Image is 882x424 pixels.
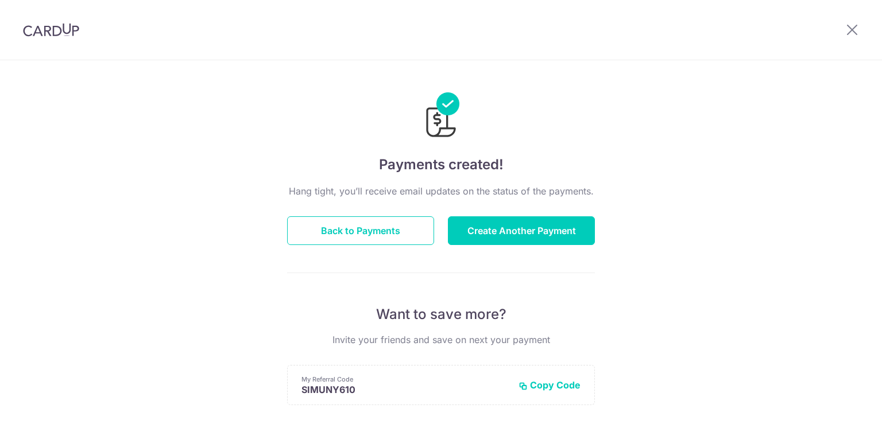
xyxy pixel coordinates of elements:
[287,333,595,347] p: Invite your friends and save on next your payment
[423,92,459,141] img: Payments
[23,23,79,37] img: CardUp
[301,384,509,395] p: SIMUNY610
[519,379,581,391] button: Copy Code
[287,305,595,324] p: Want to save more?
[287,154,595,175] h4: Payments created!
[448,216,595,245] button: Create Another Payment
[301,375,509,384] p: My Referral Code
[287,216,434,245] button: Back to Payments
[287,184,595,198] p: Hang tight, you’ll receive email updates on the status of the payments.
